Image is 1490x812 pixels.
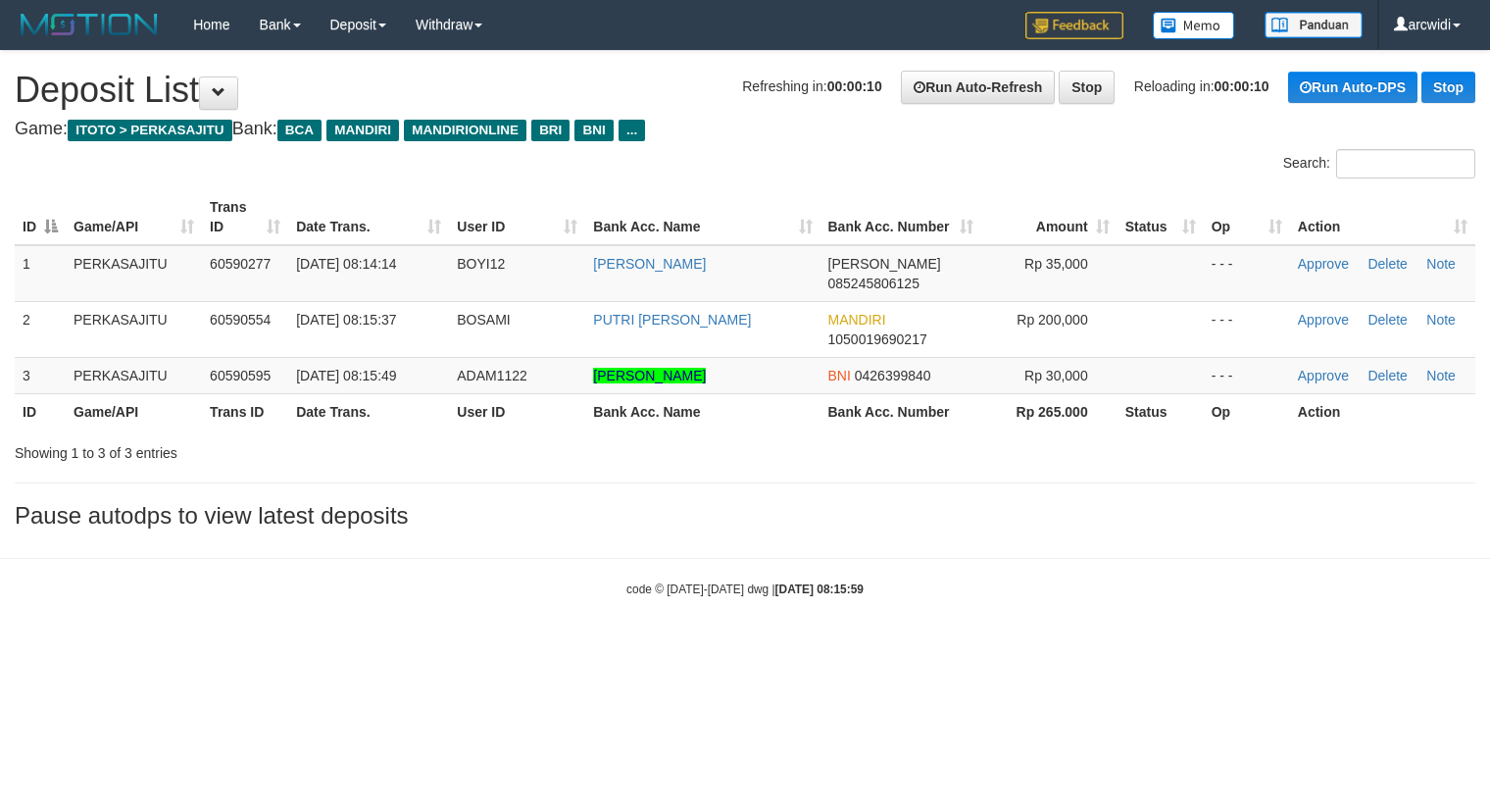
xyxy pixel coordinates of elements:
strong: [DATE] 08:15:59 [775,583,864,596]
th: Bank Acc. Number: activate to sort column ascending [820,189,981,245]
span: BCA [277,120,322,141]
td: 1 [15,245,66,302]
span: MANDIRIONLINE [404,120,526,141]
img: Button%20Memo.svg [1153,12,1235,39]
th: Date Trans.: activate to sort column ascending [288,189,449,245]
span: [DATE] 08:15:37 [296,312,396,328]
span: Copy 0426399840 to clipboard [855,368,931,383]
td: 3 [15,357,66,393]
a: Note [1426,368,1456,383]
span: 60590277 [210,256,271,272]
td: PERKASAJITU [66,357,202,393]
span: Copy 085245806125 to clipboard [828,276,919,291]
td: PERKASAJITU [66,245,202,302]
span: BNI [828,368,851,383]
h4: Game: Bank: [15,120,1475,139]
th: Action [1290,393,1475,430]
td: PERKASAJITU [66,301,202,357]
img: MOTION_logo.png [15,10,164,39]
h3: Pause autodps to view latest deposits [15,503,1475,529]
th: Rp 265.000 [981,393,1117,430]
a: Approve [1298,312,1349,328]
th: Trans ID [202,393,288,430]
label: Search: [1283,149,1475,178]
a: Run Auto-Refresh [901,71,1055,104]
th: Action: activate to sort column ascending [1290,189,1475,245]
th: Op: activate to sort column ascending [1204,189,1290,245]
a: PUTRI [PERSON_NAME] [593,312,751,328]
span: [DATE] 08:15:49 [296,368,396,383]
th: Game/API: activate to sort column ascending [66,189,202,245]
h1: Deposit List [15,71,1475,110]
span: 60590554 [210,312,271,328]
span: 60590595 [210,368,271,383]
th: Game/API [66,393,202,430]
a: Approve [1298,256,1349,272]
img: Feedback.jpg [1025,12,1123,39]
a: Stop [1421,72,1475,103]
span: MANDIRI [828,312,886,328]
span: ADAM1122 [457,368,527,383]
span: Refreshing in: [742,78,881,94]
span: [DATE] 08:14:14 [296,256,396,272]
span: Copy 1050019690217 to clipboard [828,331,927,347]
td: 2 [15,301,66,357]
a: [PERSON_NAME] [593,368,706,383]
a: Delete [1367,256,1407,272]
th: Op [1204,393,1290,430]
td: - - - [1204,357,1290,393]
th: User ID: activate to sort column ascending [449,189,585,245]
a: Delete [1367,368,1407,383]
span: Reloading in: [1134,78,1269,94]
td: - - - [1204,245,1290,302]
span: BOSAMI [457,312,510,328]
small: code © [DATE]-[DATE] dwg | [626,583,864,596]
a: Run Auto-DPS [1288,72,1417,103]
th: User ID [449,393,585,430]
span: ... [619,120,645,141]
span: [PERSON_NAME] [828,256,941,272]
th: ID [15,393,66,430]
div: Showing 1 to 3 of 3 entries [15,435,606,463]
strong: 00:00:10 [827,78,882,94]
a: Delete [1367,312,1407,328]
th: Status: activate to sort column ascending [1117,189,1204,245]
span: MANDIRI [326,120,399,141]
a: [PERSON_NAME] [593,256,706,272]
th: Trans ID: activate to sort column ascending [202,189,288,245]
a: Note [1426,312,1456,328]
th: Bank Acc. Name: activate to sort column ascending [585,189,819,245]
th: Status [1117,393,1204,430]
span: BRI [531,120,570,141]
span: Rp 30,000 [1024,368,1088,383]
strong: 00:00:10 [1215,78,1269,94]
span: BOYI12 [457,256,505,272]
th: Bank Acc. Name [585,393,819,430]
th: Bank Acc. Number [820,393,981,430]
input: Search: [1336,149,1475,178]
th: ID: activate to sort column descending [15,189,66,245]
a: Note [1426,256,1456,272]
th: Amount: activate to sort column ascending [981,189,1117,245]
span: BNI [574,120,613,141]
img: panduan.png [1265,12,1363,38]
span: ITOTO > PERKASAJITU [68,120,232,141]
td: - - - [1204,301,1290,357]
span: Rp 200,000 [1017,312,1087,328]
a: Approve [1298,368,1349,383]
a: Stop [1059,71,1115,104]
th: Date Trans. [288,393,449,430]
span: Rp 35,000 [1024,256,1088,272]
